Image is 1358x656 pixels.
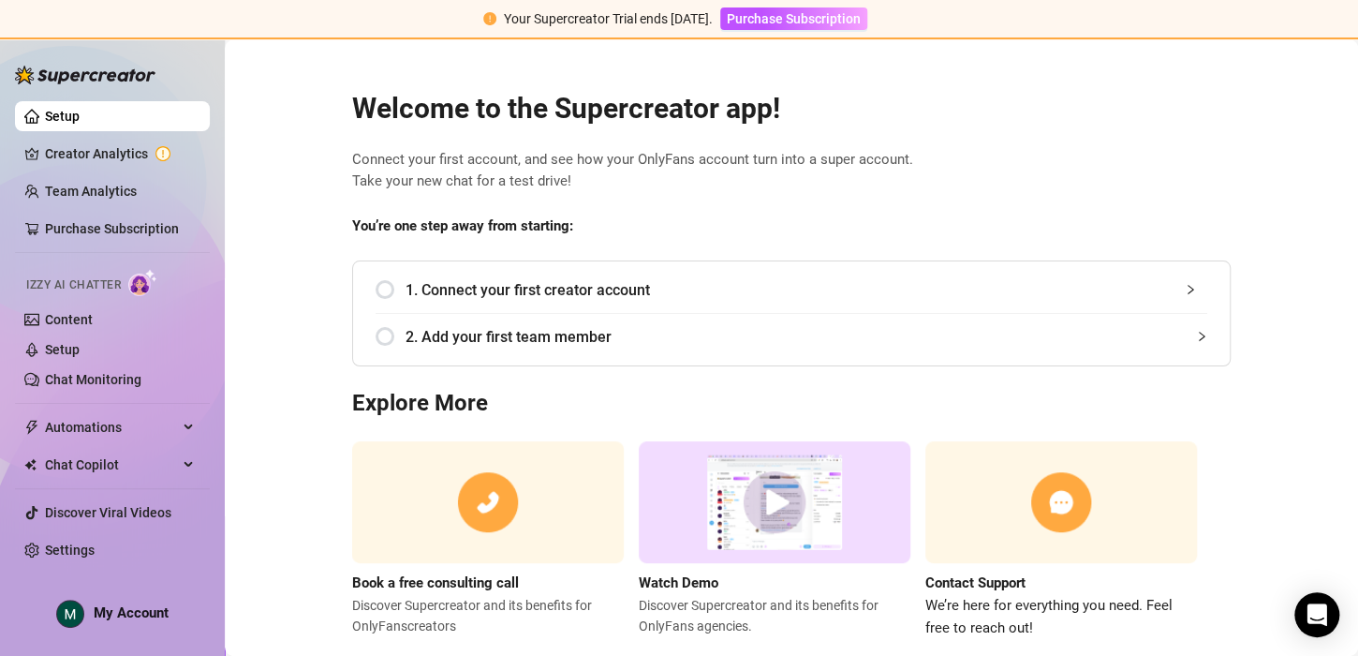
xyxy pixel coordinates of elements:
img: consulting call [352,441,624,564]
a: Settings [45,543,95,558]
a: Purchase Subscription [720,11,867,26]
span: Discover Supercreator and its benefits for OnlyFans creators [352,595,624,636]
span: Your Supercreator Trial ends [DATE]. [504,11,713,26]
img: ACg8ocJdyKvD8wv0Rne-QpSV-4_bE0V2A8sLWe7PRTXgTKwHek9qmGr4=s96-c [57,601,83,627]
span: Automations [45,412,178,442]
div: 1. Connect your first creator account [376,267,1207,313]
span: Izzy AI Chatter [26,276,121,294]
a: Content [45,312,93,327]
span: collapsed [1185,284,1196,295]
h3: Explore More [352,389,1231,419]
img: contact support [925,441,1197,564]
img: supercreator demo [639,441,910,564]
h2: Welcome to the Supercreator app! [352,91,1231,127]
strong: Book a free consulting call [352,574,519,591]
span: My Account [94,604,169,621]
strong: Contact Support [925,574,1026,591]
div: Open Intercom Messenger [1294,592,1339,637]
span: We’re here for everything you need. Feel free to reach out! [925,595,1197,639]
div: 2. Add your first team member [376,314,1207,360]
span: Connect your first account, and see how your OnlyFans account turn into a super account. Take you... [352,149,1231,193]
span: Discover Supercreator and its benefits for OnlyFans agencies. [639,595,910,636]
span: 2. Add your first team member [406,325,1207,349]
a: Creator Analytics exclamation-circle [45,139,195,169]
img: AI Chatter [128,269,157,296]
a: Watch DemoDiscover Supercreator and its benefits for OnlyFans agencies. [639,441,910,639]
a: Setup [45,109,80,124]
span: Chat Copilot [45,450,178,480]
a: Purchase Subscription [45,221,179,236]
a: Book a free consulting callDiscover Supercreator and its benefits for OnlyFanscreators [352,441,624,639]
img: Chat Copilot [24,458,37,471]
a: Team Analytics [45,184,137,199]
img: logo-BBDzfeDw.svg [15,66,155,84]
strong: You’re one step away from starting: [352,217,573,234]
span: collapsed [1196,331,1207,342]
a: Discover Viral Videos [45,505,171,520]
span: Purchase Subscription [727,11,861,26]
span: exclamation-circle [483,12,496,25]
button: Purchase Subscription [720,7,867,30]
span: thunderbolt [24,420,39,435]
span: 1. Connect your first creator account [406,278,1207,302]
strong: Watch Demo [639,574,718,591]
a: Chat Monitoring [45,372,141,387]
a: Setup [45,342,80,357]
